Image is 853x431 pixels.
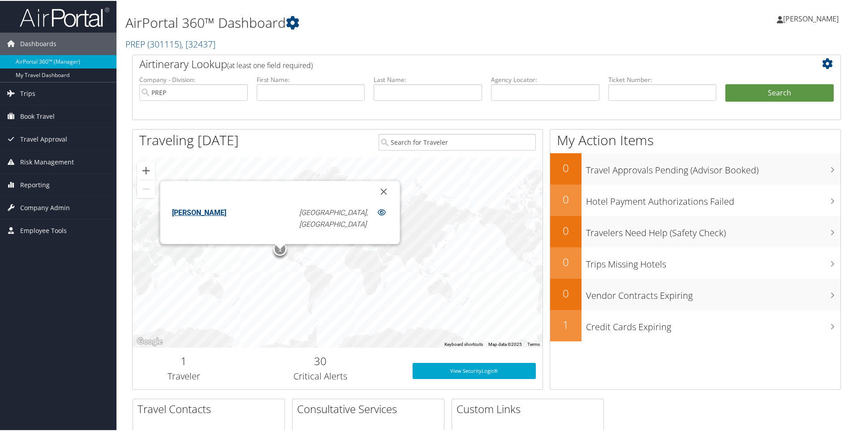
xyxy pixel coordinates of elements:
[137,161,155,179] button: Zoom in
[20,82,35,104] span: Trips
[373,180,395,201] button: Close
[274,241,287,255] div: 1
[550,278,840,309] a: 0Vendor Contracts Expiring
[138,401,284,416] h2: Travel Contacts
[550,246,840,278] a: 0Trips Missing Hotels
[20,6,109,27] img: airportal-logo.png
[550,152,840,184] a: 0Travel Approvals Pending (Advisor Booked)
[379,133,536,150] input: Search for Traveler
[550,316,582,332] h2: 1
[135,335,164,347] a: Open this area in Google Maps (opens a new window)
[550,309,840,340] a: 1Credit Cards Expiring
[777,4,848,31] a: [PERSON_NAME]
[586,253,840,270] h3: Trips Missing Hotels
[527,341,540,346] a: Terms (opens in new tab)
[488,341,522,346] span: Map data ©2025
[550,184,840,215] a: 0Hotel Payment Authorizations Failed
[586,221,840,238] h3: Travelers Need Help (Safety Check)
[299,207,368,227] em: [GEOGRAPHIC_DATA], [GEOGRAPHIC_DATA]
[242,369,399,382] h3: Critical Alerts
[457,401,603,416] h2: Custom Links
[139,56,775,71] h2: Airtinerary Lookup
[172,207,227,215] a: [PERSON_NAME]
[586,284,840,301] h3: Vendor Contracts Expiring
[491,74,599,83] label: Agency Locator:
[444,340,483,347] button: Keyboard shortcuts
[147,37,181,49] span: ( 301115 )
[20,219,67,241] span: Employee Tools
[125,13,607,31] h1: AirPortal 360™ Dashboard
[137,179,155,197] button: Zoom out
[550,254,582,269] h2: 0
[139,369,228,382] h3: Traveler
[20,104,55,127] span: Book Travel
[135,335,164,347] img: Google
[20,127,67,150] span: Travel Approval
[257,74,365,83] label: First Name:
[608,74,717,83] label: Ticket Number:
[139,353,228,368] h2: 1
[20,150,74,172] span: Risk Management
[227,60,313,69] span: (at least one field required)
[586,190,840,207] h3: Hotel Payment Authorizations Failed
[181,37,215,49] span: , [ 32437 ]
[586,159,840,176] h3: Travel Approvals Pending (Advisor Booked)
[297,401,444,416] h2: Consultative Services
[125,37,215,49] a: PREP
[550,130,840,149] h1: My Action Items
[242,353,399,368] h2: 30
[550,215,840,246] a: 0Travelers Need Help (Safety Check)
[20,173,50,195] span: Reporting
[550,159,582,175] h2: 0
[550,191,582,206] h2: 0
[783,13,839,23] span: [PERSON_NAME]
[725,83,834,101] button: Search
[413,362,536,378] a: View SecurityLogic®
[550,222,582,237] h2: 0
[20,196,70,218] span: Company Admin
[374,74,482,83] label: Last Name:
[139,74,248,83] label: Company - Division:
[550,285,582,300] h2: 0
[20,32,56,54] span: Dashboards
[586,315,840,332] h3: Credit Cards Expiring
[139,130,239,149] h1: Traveling [DATE]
